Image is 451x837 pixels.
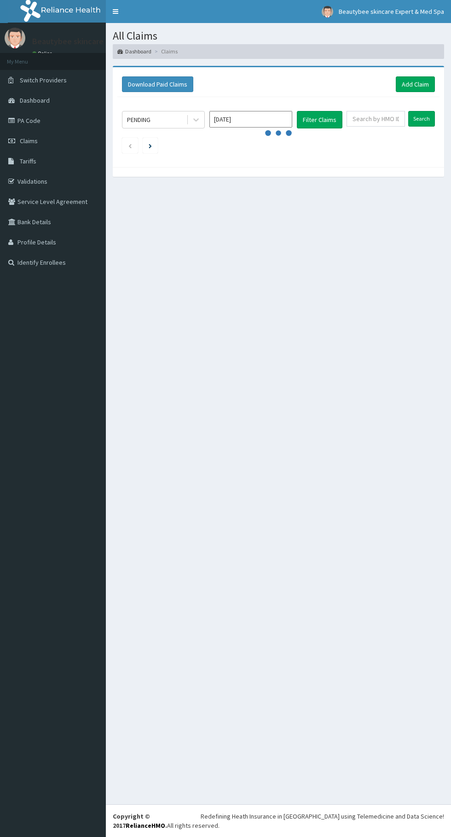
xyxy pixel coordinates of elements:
img: User Image [322,6,333,17]
footer: All rights reserved. [106,804,451,837]
li: Claims [152,47,178,55]
button: Filter Claims [297,111,342,128]
span: Dashboard [20,96,50,105]
span: Beautybee skincare Expert & Med Spa [339,7,444,16]
strong: Copyright © 2017 . [113,812,167,830]
img: User Image [5,28,25,48]
div: Redefining Heath Insurance in [GEOGRAPHIC_DATA] using Telemedicine and Data Science! [201,812,444,821]
span: Claims [20,137,38,145]
div: PENDING [127,115,150,124]
p: Beautybee skincare Expert & Med Spa [32,37,168,46]
svg: audio-loading [265,119,292,147]
input: Search [408,111,435,127]
span: Tariffs [20,157,36,165]
a: Add Claim [396,76,435,92]
input: Select Month and Year [209,111,292,128]
a: Dashboard [117,47,151,55]
a: Previous page [128,141,132,150]
a: RelianceHMO [126,821,165,830]
a: Online [32,50,54,57]
a: Next page [149,141,152,150]
input: Search by HMO ID [347,111,405,127]
button: Download Paid Claims [122,76,193,92]
span: Switch Providers [20,76,67,84]
h1: All Claims [113,30,444,42]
